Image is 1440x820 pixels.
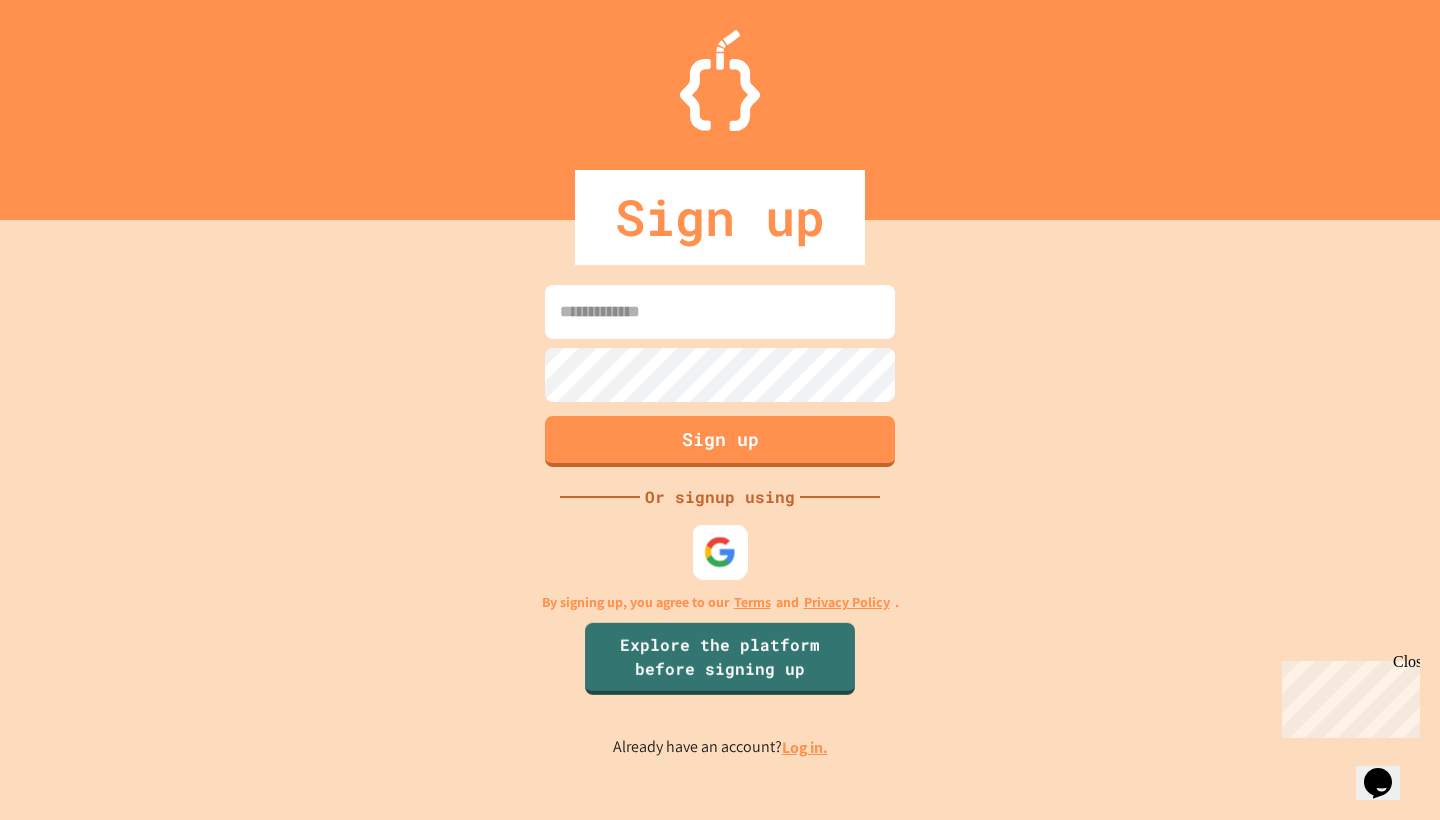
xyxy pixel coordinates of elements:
img: Logo.svg [680,30,760,131]
a: Terms [734,592,771,613]
div: Chat with us now!Close [8,8,138,127]
iframe: chat widget [1274,653,1420,738]
p: Already have an account? [613,735,828,760]
a: Privacy Policy [804,592,890,613]
iframe: chat widget [1356,740,1420,800]
img: google-icon.svg [704,536,737,569]
div: Sign up [575,170,865,265]
div: Or signup using [640,485,800,509]
button: Sign up [545,416,895,467]
a: Log in. [782,737,828,758]
p: By signing up, you agree to our and . [542,592,899,613]
a: Explore the platform before signing up [585,623,855,695]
